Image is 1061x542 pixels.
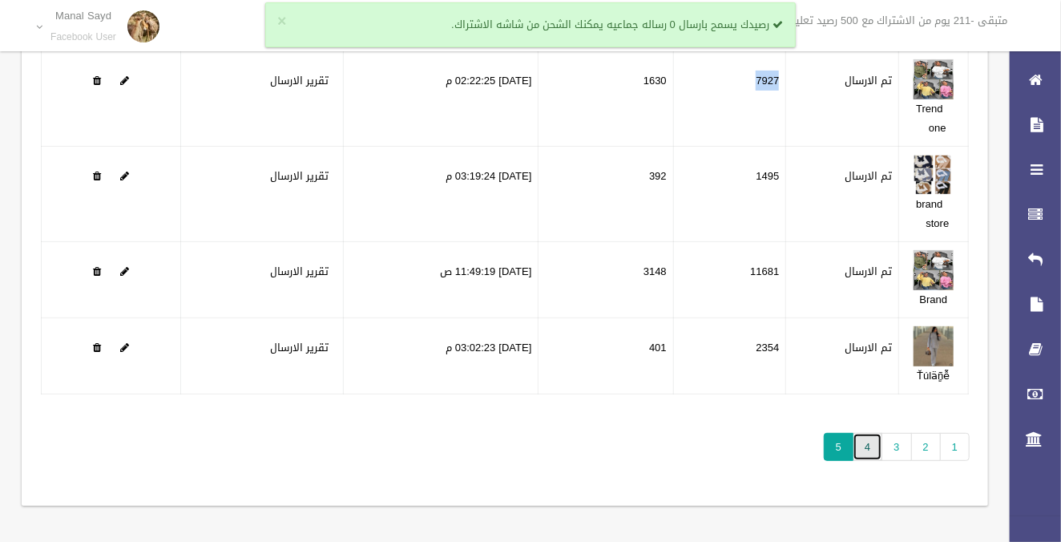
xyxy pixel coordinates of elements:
[940,433,970,461] a: 1
[270,261,329,281] a: تقرير الارسال
[50,31,116,43] small: Facebook User
[920,289,948,309] a: Brand
[911,433,941,461] a: 2
[914,338,954,358] a: Edit
[344,242,539,318] td: [DATE] 11:49:19 ص
[277,14,286,30] button: ×
[120,71,129,91] a: Edit
[845,262,892,281] label: تم الارسال
[914,166,954,186] a: Edit
[845,338,892,358] label: تم الارسال
[824,433,853,461] span: 5
[265,2,796,47] div: رصيدك يسمح بارسال 0 رساله جماعيه يمكنك الشحن من شاشه الاشتراك.
[914,261,954,281] a: Edit
[914,250,954,290] img: 638943115104103153.jpg
[673,318,786,394] td: 2354
[120,166,129,186] a: Edit
[916,194,949,233] a: brand store
[539,147,673,242] td: 392
[914,155,954,195] img: 638936328998072097.jpg
[50,10,116,22] p: Manal Sayd
[914,59,954,99] img: 638934566268158509.jpeg
[845,167,892,186] label: تم الارسال
[914,71,954,91] a: Edit
[120,261,129,281] a: Edit
[916,99,946,138] a: Trend one
[673,242,786,318] td: 11681
[270,338,329,358] a: تقرير الارسال
[270,71,329,91] a: تقرير الارسال
[344,51,539,147] td: [DATE] 02:22:25 م
[344,318,539,394] td: [DATE] 03:02:23 م
[845,71,892,91] label: تم الارسال
[120,338,129,358] a: Edit
[881,433,911,461] a: 3
[539,318,673,394] td: 401
[914,326,954,366] img: 638949277741594452.jpeg
[539,51,673,147] td: 1630
[270,166,329,186] a: تقرير الارسال
[917,366,950,386] a: Ťúläٍñễ
[853,433,882,461] a: 4
[539,242,673,318] td: 3148
[673,147,786,242] td: 1495
[673,51,786,147] td: 7927
[344,147,539,242] td: [DATE] 03:19:24 م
